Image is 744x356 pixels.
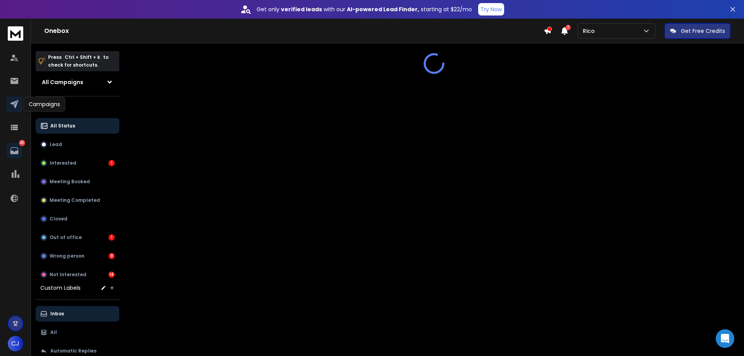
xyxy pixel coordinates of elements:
[50,179,90,185] p: Meeting Booked
[40,284,81,292] h3: Custom Labels
[50,123,75,129] p: All Status
[478,3,504,15] button: Try Now
[36,211,119,227] button: Closed
[257,5,472,13] p: Get only with our starting at $22/mo
[44,26,544,36] h1: Onebox
[108,272,115,278] div: 14
[50,348,96,354] p: Automatic Replies
[565,25,571,30] span: 7
[108,234,115,241] div: 1
[8,26,23,41] img: logo
[36,174,119,189] button: Meeting Booked
[108,253,115,259] div: 8
[50,311,64,317] p: Inbox
[480,5,502,13] p: Try Now
[36,267,119,282] button: Not Interested14
[8,336,23,351] button: CJ
[281,5,322,13] strong: verified leads
[716,329,734,348] div: Open Intercom Messenger
[36,248,119,264] button: Wrong person8
[36,137,119,152] button: Lead
[64,53,101,62] span: Ctrl + Shift + k
[50,141,62,148] p: Lead
[665,23,730,39] button: Get Free Credits
[108,160,115,166] div: 1
[50,272,86,278] p: Not Interested
[681,27,725,35] p: Get Free Credits
[583,27,598,35] p: Rico
[19,140,25,146] p: 24
[50,253,84,259] p: Wrong person
[7,143,22,158] a: 24
[50,329,57,335] p: All
[36,306,119,322] button: Inbox
[36,325,119,340] button: All
[36,155,119,171] button: Interested1
[50,160,76,166] p: Interested
[50,216,67,222] p: Closed
[50,197,100,203] p: Meeting Completed
[36,103,119,114] h3: Filters
[36,118,119,134] button: All Status
[50,234,82,241] p: Out of office
[347,5,419,13] strong: AI-powered Lead Finder,
[48,53,108,69] p: Press to check for shortcuts.
[36,230,119,245] button: Out of office1
[42,78,83,86] h1: All Campaigns
[24,97,65,112] div: Campaigns
[36,193,119,208] button: Meeting Completed
[36,74,119,90] button: All Campaigns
